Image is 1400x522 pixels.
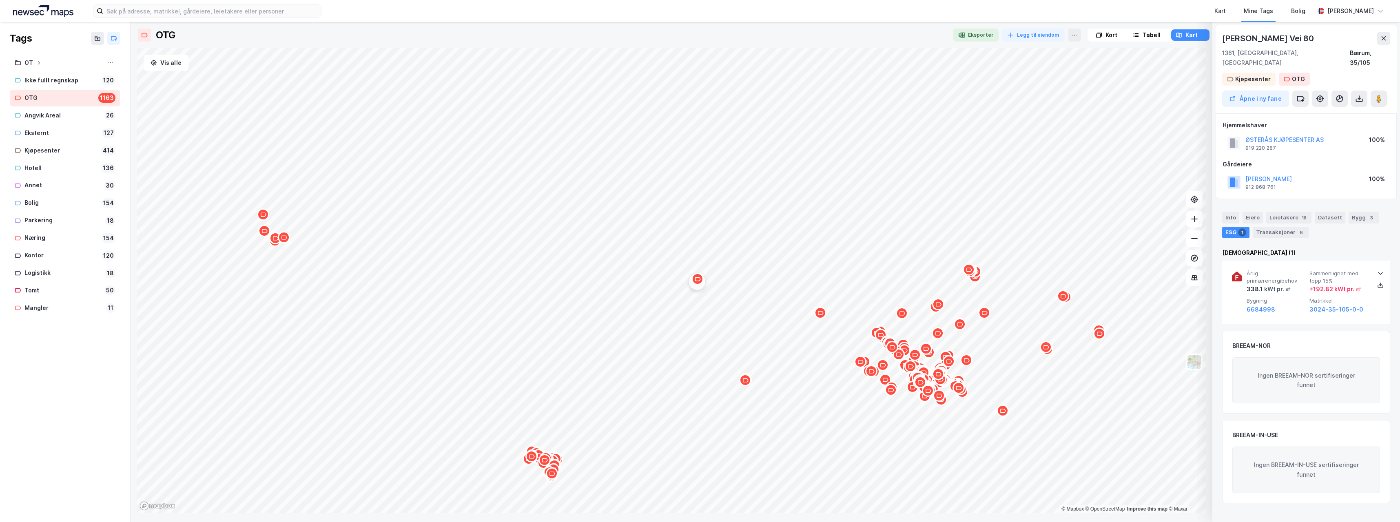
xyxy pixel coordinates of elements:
[881,336,893,348] div: Map marker
[939,359,952,371] div: Map marker
[932,376,944,389] div: Map marker
[865,365,877,377] div: Map marker
[917,366,930,378] div: Map marker
[931,367,944,380] div: Map marker
[882,338,895,350] div: Map marker
[540,452,552,464] div: Map marker
[933,389,945,402] div: Map marker
[898,360,910,372] div: Map marker
[917,366,929,378] div: Map marker
[898,342,910,354] div: Map marker
[1247,284,1291,294] div: 338.1
[1300,214,1308,222] div: 18
[525,450,538,462] div: Map marker
[1232,430,1278,440] div: BREEAM-IN-USE
[913,371,925,383] div: Map marker
[1223,120,1390,130] div: Hjemmelshaver
[544,465,556,477] div: Map marker
[523,453,535,465] div: Map marker
[24,58,33,68] div: OT
[1309,305,1363,314] button: 3024-35-105-0-0
[1222,248,1390,258] div: [DEMOGRAPHIC_DATA] (1)
[24,180,101,190] div: Annet
[899,358,912,371] div: Map marker
[1297,228,1305,237] div: 6
[916,365,928,377] div: Map marker
[10,107,120,124] a: Angvik Areal26
[1245,184,1276,190] div: 912 868 761
[1315,212,1345,223] div: Datasett
[912,372,924,384] div: Map marker
[953,382,965,394] div: Map marker
[953,317,966,330] div: Map marker
[906,372,919,384] div: Map marker
[10,72,120,89] a: Ikke fullt regnskap120
[1350,48,1390,68] div: Bærum, 35/105
[1292,74,1305,84] div: OTG
[915,376,927,388] div: Map marker
[1243,212,1263,223] div: Eiere
[269,234,281,247] div: Map marker
[924,383,936,396] div: Map marker
[1359,483,1400,522] iframe: Chat Widget
[1222,32,1316,45] div: [PERSON_NAME] Vei 80
[1232,447,1380,493] div: Ingen BREEAM-IN-USE sertifiseringer funnet
[24,93,95,103] div: OTG
[140,501,175,511] a: Mapbox homepage
[913,376,925,389] div: Map marker
[156,29,175,42] div: OTG
[1263,284,1291,294] div: kWt pr. ㎡
[1169,506,1187,512] a: Maxar
[954,318,966,330] div: Map marker
[258,225,270,237] div: Map marker
[1309,284,1361,294] div: + 192.82 kWt pr. ㎡
[932,327,944,339] div: Map marker
[739,374,751,386] div: Map marker
[933,366,945,378] div: Map marker
[24,285,101,296] div: Tomt
[549,459,561,471] div: Map marker
[10,230,120,246] a: Næring154
[24,233,98,243] div: Næring
[1367,214,1376,222] div: 3
[101,163,115,173] div: 136
[963,263,975,276] div: Map marker
[1245,145,1276,151] div: 919 220 287
[907,371,919,383] div: Map marker
[906,381,919,393] div: Map marker
[931,365,944,378] div: Map marker
[1214,6,1226,16] div: Kart
[1187,354,1202,369] img: Z
[942,349,955,362] div: Map marker
[1061,506,1084,512] a: Mapbox
[1002,29,1065,42] button: Legg til eiendom
[932,298,944,310] div: Map marker
[1309,297,1369,304] span: Matrikkel
[24,268,102,278] div: Logistikk
[918,391,930,403] div: Map marker
[102,128,115,138] div: 127
[933,367,946,379] div: Map marker
[919,390,931,402] div: Map marker
[907,378,919,390] div: Map marker
[1093,324,1105,336] div: Map marker
[103,5,321,17] input: Søk på adresse, matrikkel, gårdeiere, leietakere eller personer
[10,282,120,299] a: Tomt50
[1105,30,1117,40] div: Kort
[1222,227,1249,238] div: ESG
[915,365,927,377] div: Map marker
[525,451,537,463] div: Map marker
[918,366,930,378] div: Map marker
[102,233,115,243] div: 154
[934,362,946,374] div: Map marker
[886,341,898,353] div: Map marker
[543,466,556,478] div: Map marker
[951,378,964,390] div: Map marker
[1327,6,1374,16] div: [PERSON_NAME]
[104,111,115,120] div: 26
[854,356,866,368] div: Map marker
[24,163,98,173] div: Hotell
[24,250,98,261] div: Kontor
[10,300,120,316] a: Mangler11
[918,365,930,378] div: Map marker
